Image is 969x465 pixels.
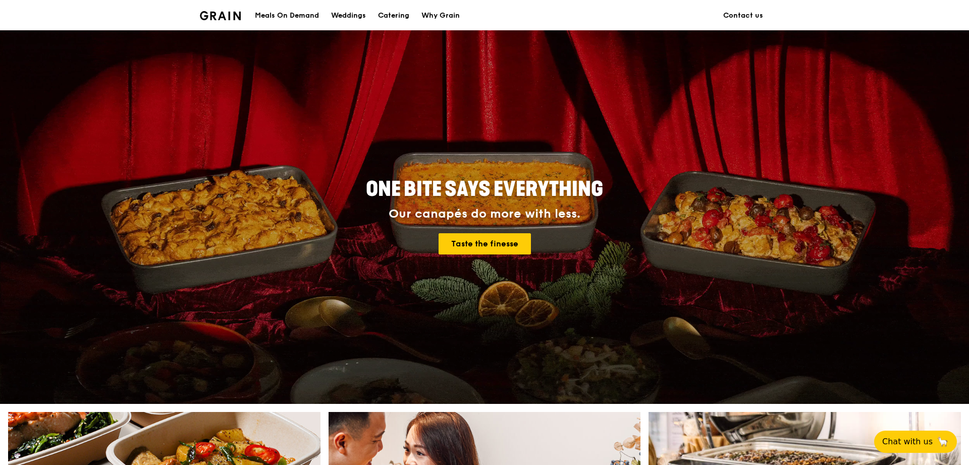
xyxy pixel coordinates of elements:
button: Chat with us🦙 [874,431,957,453]
span: Chat with us [882,436,933,448]
div: Catering [378,1,409,31]
div: Our canapés do more with less. [303,207,666,221]
a: Weddings [325,1,372,31]
a: Why Grain [415,1,466,31]
div: Why Grain [421,1,460,31]
span: 🦙 [937,436,949,448]
div: Meals On Demand [255,1,319,31]
a: Catering [372,1,415,31]
a: Taste the finesse [439,233,531,254]
span: ONE BITE SAYS EVERYTHING [366,177,603,201]
a: Contact us [717,1,769,31]
div: Weddings [331,1,366,31]
img: Grain [200,11,241,20]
